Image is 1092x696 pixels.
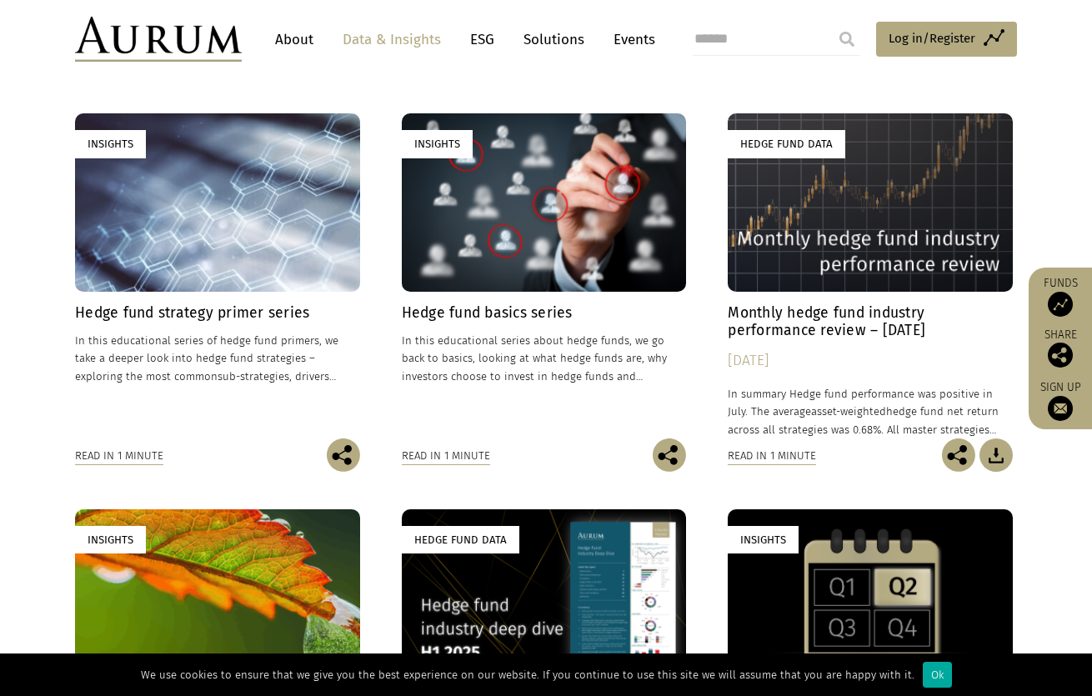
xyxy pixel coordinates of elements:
[942,438,975,472] img: Share this post
[728,526,799,553] div: Insights
[402,113,687,438] a: Insights Hedge fund basics series In this educational series about hedge funds, we go back to bas...
[653,438,686,472] img: Share this post
[728,304,1013,339] h4: Monthly hedge fund industry performance review – [DATE]
[1037,276,1084,317] a: Funds
[1048,343,1073,368] img: Share this post
[402,332,687,384] p: In this educational series about hedge funds, we go back to basics, looking at what hedge funds a...
[75,304,360,322] h4: Hedge fund strategy primer series
[75,332,360,384] p: In this educational series of hedge fund primers, we take a deeper look into hedge fund strategie...
[75,526,146,553] div: Insights
[923,662,952,688] div: Ok
[402,304,687,322] h4: Hedge fund basics series
[728,447,816,465] div: Read in 1 minute
[402,447,490,465] div: Read in 1 minute
[75,17,242,62] img: Aurum
[334,24,449,55] a: Data & Insights
[605,24,655,55] a: Events
[515,24,593,55] a: Solutions
[1037,380,1084,421] a: Sign up
[728,385,1013,438] p: In summary Hedge fund performance was positive in July. The average hedge fund net return across ...
[75,447,163,465] div: Read in 1 minute
[218,370,289,383] span: sub-strategies
[327,438,360,472] img: Share this post
[267,24,322,55] a: About
[979,438,1013,472] img: Download Article
[876,22,1017,57] a: Log in/Register
[889,28,975,48] span: Log in/Register
[811,405,886,418] span: asset-weighted
[1048,396,1073,421] img: Sign up to our newsletter
[830,23,864,56] input: Submit
[402,130,473,158] div: Insights
[75,113,360,438] a: Insights Hedge fund strategy primer series In this educational series of hedge fund primers, we t...
[75,130,146,158] div: Insights
[1048,292,1073,317] img: Access Funds
[728,130,845,158] div: Hedge Fund Data
[402,526,519,553] div: Hedge Fund Data
[462,24,503,55] a: ESG
[1037,329,1084,368] div: Share
[728,113,1013,438] a: Hedge Fund Data Monthly hedge fund industry performance review – [DATE] [DATE] In summary Hedge f...
[728,349,1013,373] div: [DATE]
